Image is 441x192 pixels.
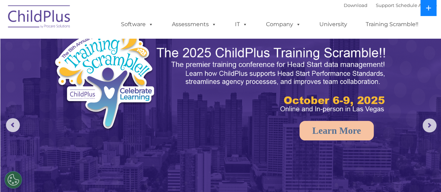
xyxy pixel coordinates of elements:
[376,2,394,8] a: Support
[228,17,254,31] a: IT
[299,121,374,140] a: Learn More
[359,17,425,31] a: Training Scramble!!
[114,17,160,31] a: Software
[344,2,437,8] font: |
[259,17,308,31] a: Company
[312,17,354,31] a: University
[396,2,437,8] a: Schedule A Demo
[165,17,223,31] a: Assessments
[5,171,22,189] button: Cookies Settings
[344,2,367,8] a: Download
[5,0,74,35] img: ChildPlus by Procare Solutions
